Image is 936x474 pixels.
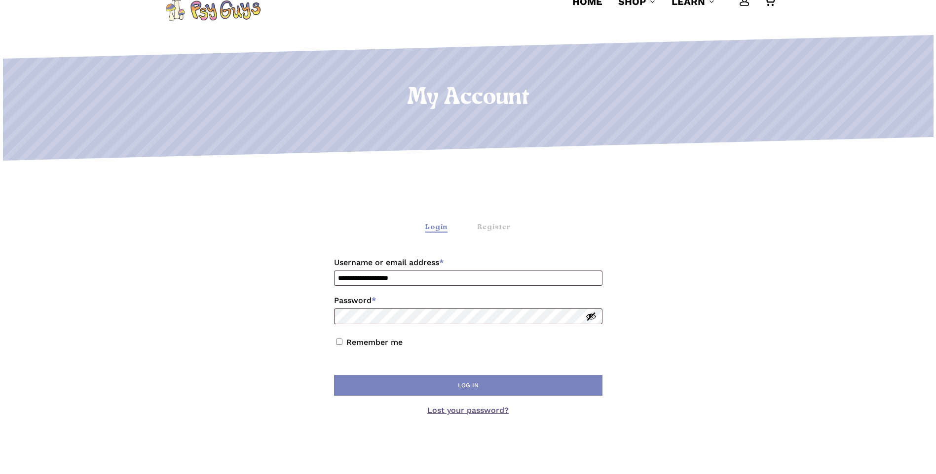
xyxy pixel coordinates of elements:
a: Lost your password? [427,406,509,415]
button: Show password [586,311,597,322]
label: Remember me [346,338,403,347]
div: Register [477,222,511,233]
div: Login [425,222,448,233]
label: Username or email address [334,255,602,271]
button: Log in [334,375,602,396]
label: Password [334,293,602,308]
